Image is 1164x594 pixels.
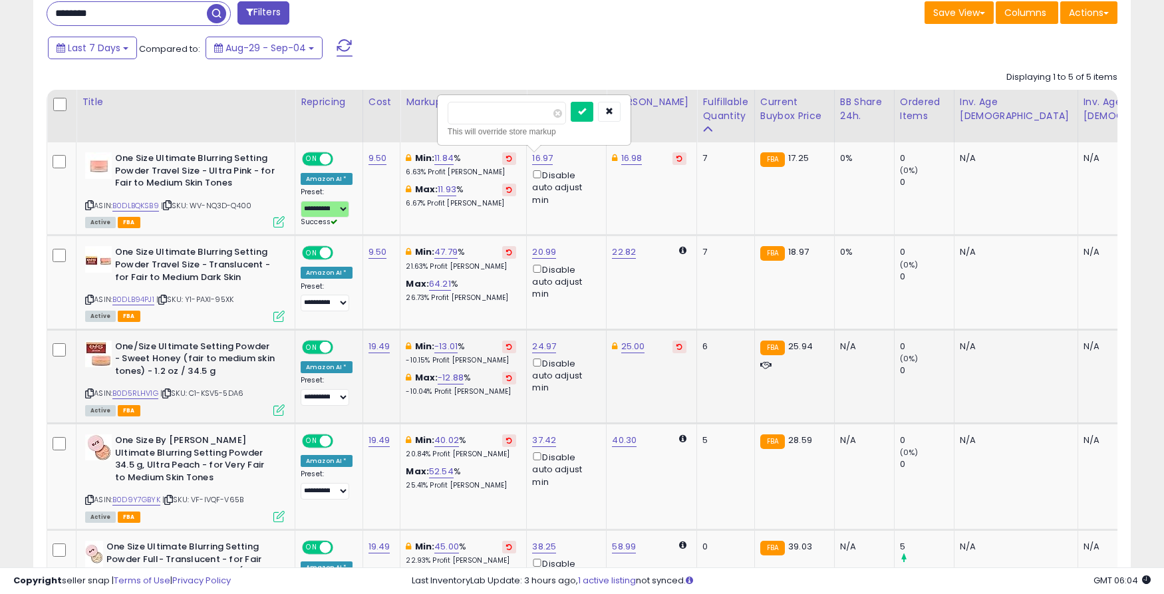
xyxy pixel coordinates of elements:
[303,247,320,259] span: ON
[960,434,1068,446] div: N/A
[612,154,617,162] i: This overrides the store level Dynamic Max Price for this listing
[960,95,1072,123] div: Inv. Age [DEMOGRAPHIC_DATA]
[301,361,353,373] div: Amazon AI *
[960,246,1068,258] div: N/A
[114,574,170,587] a: Terms of Use
[960,541,1068,553] div: N/A
[85,434,285,521] div: ASIN:
[532,262,596,301] div: Disable auto adjust min
[301,217,337,227] span: Success
[676,155,682,162] i: Revert to store-level Dynamic Max Price
[532,152,553,165] a: 16.97
[760,541,785,555] small: FBA
[303,154,320,165] span: ON
[406,481,516,490] p: 25.41% Profit [PERSON_NAME]
[85,311,116,322] span: All listings currently available for purchase on Amazon
[415,152,435,164] b: Min:
[760,95,829,123] div: Current Buybox Price
[85,541,103,567] img: 31C8nGsc+2L._SL40_.jpg
[48,37,137,59] button: Last 7 Days
[702,246,744,258] div: 7
[301,95,357,109] div: Repricing
[532,450,596,488] div: Disable auto adjust min
[621,340,645,353] a: 25.00
[406,373,411,382] i: This overrides the store level max markup for this listing
[162,494,243,505] span: | SKU: VF-IVQF-V65B
[85,341,112,367] img: 41xG-I+SSyL._SL40_.jpg
[702,541,744,553] div: 0
[900,176,954,188] div: 0
[82,95,289,109] div: Title
[506,343,512,350] i: Revert to store-level Min Markup
[788,434,812,446] span: 28.59
[406,450,516,459] p: 20.84% Profit [PERSON_NAME]
[118,405,140,416] span: FBA
[429,465,454,478] a: 52.54
[406,246,516,271] div: %
[368,152,387,165] a: 9.50
[434,540,459,553] a: 45.00
[760,434,785,449] small: FBA
[840,95,889,123] div: BB Share 24h.
[406,466,516,490] div: %
[676,343,682,350] i: Revert to store-level Dynamic Max Price
[900,259,919,270] small: (0%)
[406,168,516,177] p: 6.63% Profit [PERSON_NAME]
[788,245,809,258] span: 18.97
[118,512,140,523] span: FBA
[429,277,451,291] a: 64.21
[415,540,435,553] b: Min:
[406,372,516,396] div: %
[225,41,306,55] span: Aug-29 - Sep-04
[434,152,454,165] a: 11.84
[85,341,285,414] div: ASIN:
[578,574,636,587] a: 1 active listing
[112,200,159,212] a: B0DLBQKSB9
[621,152,643,165] a: 16.98
[840,541,884,553] div: N/A
[206,37,323,59] button: Aug-29 - Sep-04
[612,434,637,447] a: 40.30
[900,541,954,553] div: 5
[702,152,744,164] div: 7
[112,494,160,506] a: B0D9Y7GBYK
[612,540,636,553] a: 58.99
[900,165,919,176] small: (0%)
[112,388,158,399] a: B0D5RLHV1G
[840,152,884,164] div: 0%
[612,245,636,259] a: 22.82
[303,436,320,447] span: ON
[406,278,516,303] div: %
[85,217,116,228] span: All listings currently available for purchase on Amazon
[532,540,556,553] a: 38.25
[85,246,112,273] img: 31PgUdi92bL._SL40_.jpg
[172,574,231,587] a: Privacy Policy
[301,376,353,406] div: Preset:
[612,342,617,351] i: This overrides the store level Dynamic Max Price for this listing
[1004,6,1046,19] span: Columns
[506,374,512,381] i: Revert to store-level Max Markup
[115,246,277,287] b: One Size Ultimate Blurring Setting Powder Travel Size - Translucent - for Fair to Medium Dark Skin
[115,341,277,381] b: One/Size Ultimate Setting Powder - Sweet Honey (fair to medium skin tones) - 1.2 oz / 34.5 g
[612,95,691,109] div: [PERSON_NAME]
[85,434,112,460] img: 51GxKWdjtQL._SL40_.jpg
[900,365,954,376] div: 0
[115,434,277,487] b: One Size By [PERSON_NAME] Ultimate Blurring Setting Powder 34.5 g, Ultra Peach - for Very Fair to...
[406,465,429,478] b: Max:
[85,152,112,179] img: 21tmhet-7xL._SL40_.jpg
[900,95,948,123] div: Ordered Items
[434,340,458,353] a: -13.01
[702,95,748,123] div: Fulfillable Quantity
[85,405,116,416] span: All listings currently available for purchase on Amazon
[301,267,353,279] div: Amazon AI *
[1093,574,1151,587] span: 2025-09-12 06:04 GMT
[156,294,233,305] span: | SKU: Y1-PAXI-95XK
[368,95,395,109] div: Cost
[406,199,516,208] p: 6.67% Profit [PERSON_NAME]
[406,356,516,365] p: -10.15% Profit [PERSON_NAME]
[412,575,1151,587] div: Last InventoryLab Update: 3 hours ago, not synced.
[368,340,390,353] a: 19.49
[415,371,438,384] b: Max:
[438,371,464,384] a: -12.88
[996,1,1058,24] button: Columns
